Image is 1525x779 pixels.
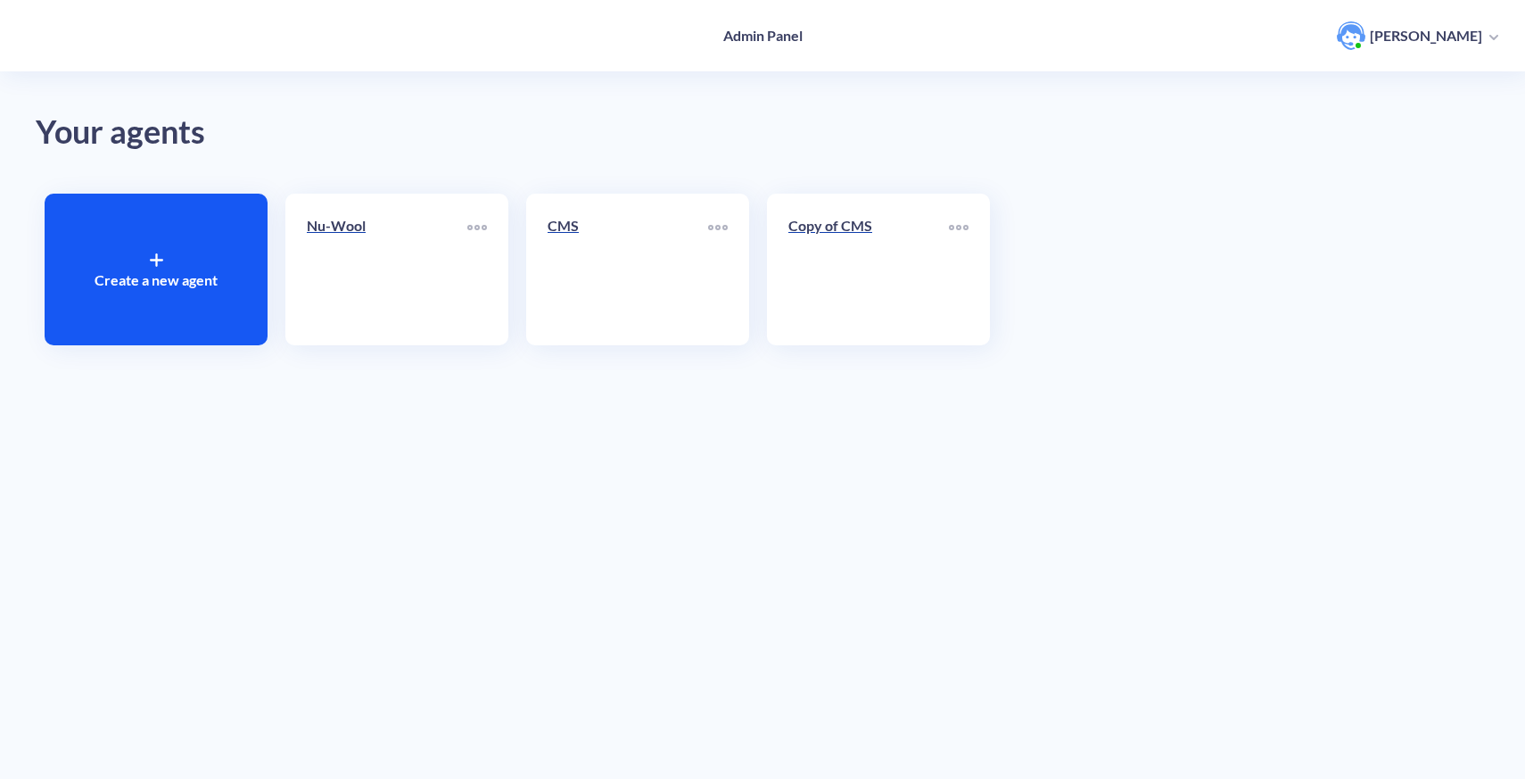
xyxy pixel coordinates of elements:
a: Nu-Wool [307,215,467,324]
img: user photo [1337,21,1365,50]
p: [PERSON_NAME] [1370,26,1482,46]
a: Copy of CMS [788,215,949,324]
a: CMS [548,215,708,324]
div: Your agents [36,107,1489,158]
p: Nu-Wool [307,215,467,236]
button: user photo[PERSON_NAME] [1328,20,1507,52]
p: Copy of CMS [788,215,949,236]
p: Create a new agent [95,269,218,291]
h4: Admin Panel [723,27,803,44]
p: CMS [548,215,708,236]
